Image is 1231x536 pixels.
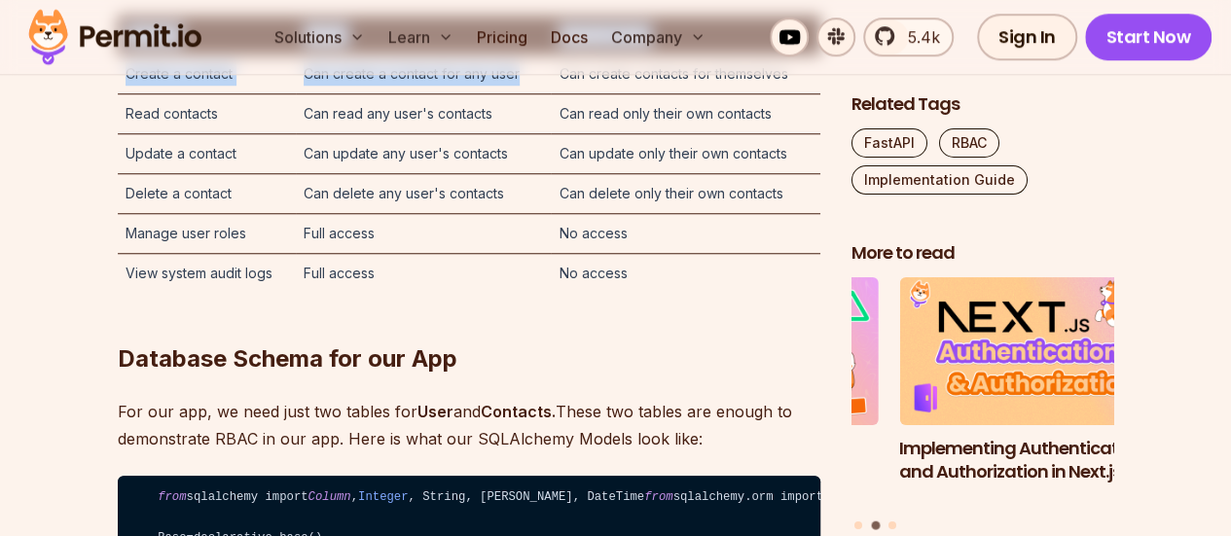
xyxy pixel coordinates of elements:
td: Can read any user's contacts [296,93,551,133]
img: Permit logo [19,4,210,70]
td: Read contacts [118,93,297,133]
td: No access [551,253,819,293]
button: Solutions [267,18,373,56]
a: RBAC [939,129,999,159]
div: Posts [851,278,1114,533]
a: Implementation Guide [851,166,1028,196]
td: Can delete only their own contacts [551,173,819,213]
a: Sign In [977,14,1077,60]
td: Manage user roles [118,213,297,253]
button: Go to slide 2 [871,521,880,530]
li: 2 of 3 [899,278,1162,510]
strong: User [417,402,453,421]
span: from [644,490,672,504]
h2: More to read [851,242,1114,267]
a: Pricing [469,18,535,56]
td: No access [551,213,819,253]
a: Implementing Authentication and Authorization in Next.jsImplementing Authentication and Authoriza... [899,278,1162,510]
td: Can update only their own contacts [551,133,819,173]
a: Start Now [1085,14,1213,60]
li: 1 of 3 [616,278,879,510]
td: Can read only their own contacts [551,93,819,133]
span: from [158,490,186,504]
span: Integer [358,490,408,504]
h2: Database Schema for our App [118,266,820,375]
td: View system audit logs [118,253,297,293]
p: For our app, we need just two tables for and These two tables are enough to demonstrate RBAC in o... [118,398,820,452]
td: Full access [296,253,551,293]
button: Go to slide 3 [888,521,896,529]
td: Can delete any user's contacts [296,173,551,213]
td: Full access [296,213,551,253]
a: 5.4k [863,18,954,56]
img: Implementing Authentication and Authorization in Next.js [899,278,1162,426]
span: 5.4k [896,25,940,49]
a: FastAPI [851,129,927,159]
span: Column [308,490,351,504]
a: Docs [543,18,596,56]
td: Update a contact [118,133,297,173]
td: Delete a contact [118,173,297,213]
button: Go to slide 1 [854,521,862,529]
h3: Implementing Multi-Tenant RBAC in Nuxt.js [616,437,879,485]
button: Company [603,18,713,56]
h2: Related Tags [851,93,1114,118]
td: Can update any user's contacts [296,133,551,173]
button: Learn [380,18,461,56]
h3: Implementing Authentication and Authorization in Next.js [899,437,1162,485]
strong: Contacts. [481,402,556,421]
